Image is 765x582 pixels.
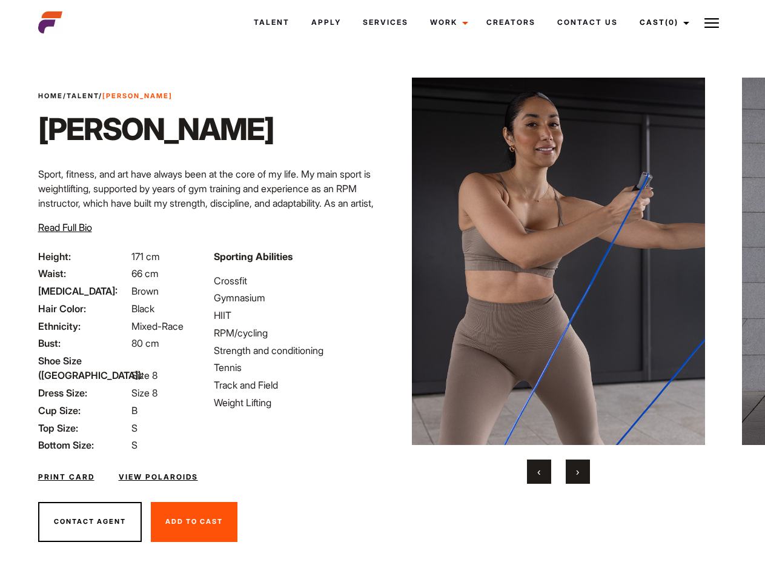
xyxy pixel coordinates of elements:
span: Bottom Size: [38,438,129,452]
span: Height: [38,249,129,264]
span: Brown [131,285,159,297]
button: Contact Agent [38,502,142,542]
h1: [PERSON_NAME] [38,111,274,147]
span: Bust: [38,336,129,350]
a: Print Card [38,472,94,483]
span: Add To Cast [165,517,223,526]
strong: Sporting Abilities [214,250,293,263]
span: (0) [665,18,678,27]
a: Talent [67,92,99,100]
span: Shoe Size ([GEOGRAPHIC_DATA]): [38,353,129,383]
span: [MEDICAL_DATA]: [38,284,129,298]
span: Ethnicity: [38,319,129,333]
a: Home [38,92,63,100]
li: RPM/cycling [214,326,375,340]
span: Waist: [38,266,129,281]
span: S [131,422,137,434]
button: Add To Cast [151,502,237,542]
img: cropped-aefm-brand-fav-22-square.png [38,10,62,35]
li: Tennis [214,360,375,375]
span: Previous [537,466,540,478]
span: Next [576,466,579,478]
li: Track and Field [214,378,375,392]
span: Mixed-Race [131,320,184,332]
span: Size 8 [131,387,157,399]
li: Strength and conditioning [214,343,375,358]
a: View Polaroids [119,472,198,483]
span: Read Full Bio [38,221,92,233]
a: Work [419,6,475,39]
span: 66 cm [131,267,159,279]
img: Burger icon [704,16,719,30]
a: Contact Us [546,6,629,39]
span: / / [38,91,173,101]
a: Cast(0) [629,6,697,39]
li: Weight Lifting [214,395,375,410]
span: Top Size: [38,421,129,435]
span: Black [131,303,154,315]
span: S [131,439,137,451]
a: Creators [475,6,546,39]
li: Gymnasium [214,290,375,305]
strong: [PERSON_NAME] [102,92,173,100]
li: Crossfit [214,273,375,288]
button: Read Full Bio [38,220,92,235]
p: Sport, fitness, and art have always been at the core of my life. My main sport is weightlifting, ... [38,167,376,239]
span: B [131,404,137,416]
span: Hair Color: [38,301,129,316]
span: Dress Size: [38,386,129,400]
li: HIIT [214,308,375,323]
a: Talent [243,6,300,39]
a: Services [352,6,419,39]
span: 80 cm [131,337,159,349]
span: Cup Size: [38,403,129,418]
span: 171 cm [131,250,160,263]
a: Apply [300,6,352,39]
span: Size 8 [131,369,157,381]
